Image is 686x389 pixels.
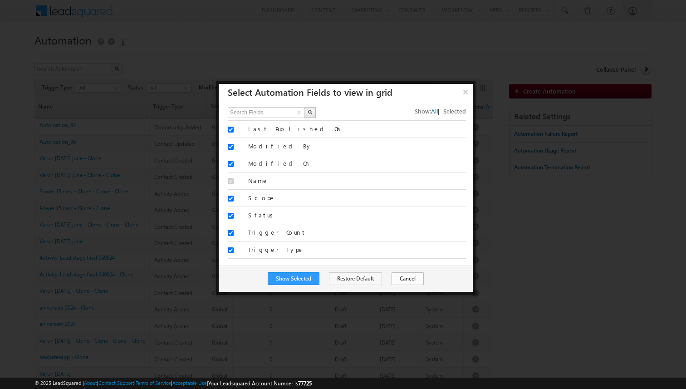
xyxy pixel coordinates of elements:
span: Selected [443,107,466,115]
input: Select/Unselect Column [228,144,234,150]
input: Select/Unselect Column [228,230,234,236]
input: Select/Unselect Column [228,247,234,253]
label: Status [248,211,466,219]
a: Terms of Service [136,380,171,386]
span: 77725 [298,380,312,387]
input: Select/Unselect Column [228,127,234,133]
a: About [84,380,97,386]
span: © 2025 LeadSquared | | | | | [34,379,312,388]
button: Restore Default [329,272,382,285]
button: Show Selected [268,272,319,285]
span: Show: [415,107,431,115]
input: Select/Unselect Column [228,178,234,184]
button: x [296,108,302,118]
img: Search [308,110,312,114]
a: Acceptable Use [172,380,207,386]
a: Contact Support [98,380,134,386]
label: Trigger Count [248,228,466,236]
input: Select/Unselect Column [228,161,234,167]
h3: Select Automation Fields to view in grid [228,84,473,100]
span: | [438,107,443,115]
label: Modified By [248,142,466,150]
input: Select/Unselect Column [228,196,234,202]
label: Last Published On [248,125,466,133]
span: All [431,107,438,115]
input: Select/Unselect Column [228,213,234,219]
label: Trigger Type [248,246,466,254]
button: Cancel [392,272,424,285]
label: Scope [248,194,466,202]
span: Your Leadsquared Account Number is [208,380,312,387]
button: × [458,84,473,100]
label: Modified On [248,159,466,167]
label: Name [248,177,466,185]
